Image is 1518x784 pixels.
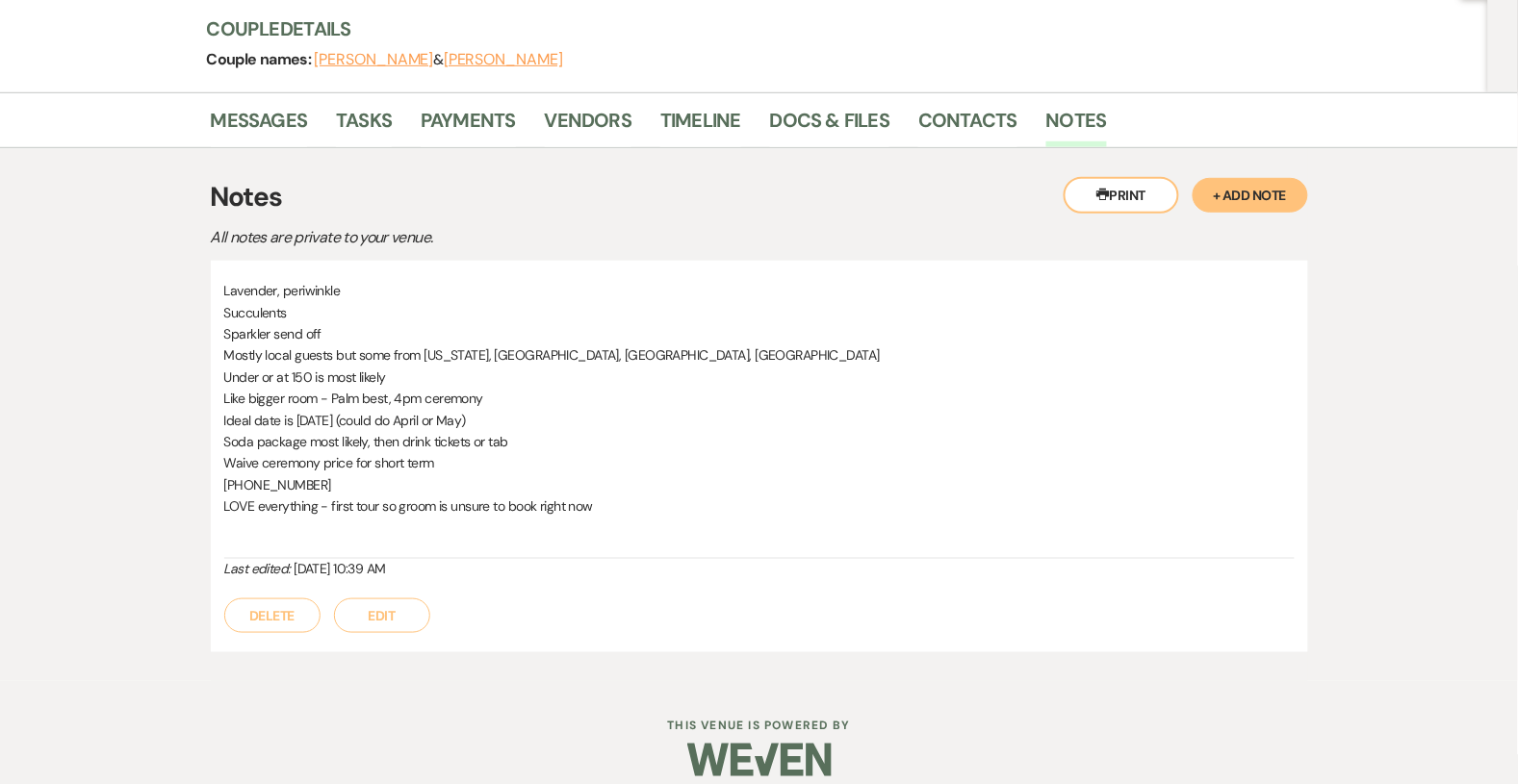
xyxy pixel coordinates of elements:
[224,476,331,493] span: [PHONE_NUMBER]
[224,325,322,342] span: Sparkler send off
[1193,178,1308,213] button: + Add Note
[224,346,880,364] span: Mostly local guests but some from [US_STATE], [GEOGRAPHIC_DATA], [GEOGRAPHIC_DATA], [GEOGRAPHIC_D...
[545,105,631,147] a: Vendors
[211,225,885,250] p: All notes are private to your venue.
[211,105,308,147] a: Messages
[207,15,1285,42] h3: Couple Details
[336,105,392,147] a: Tasks
[224,454,434,471] span: Waive ceremony price for short term
[224,497,594,515] span: LOVE everything - first tour so groom is unsure to book right now
[1064,177,1179,214] button: Print
[1046,105,1107,147] a: Notes
[207,49,315,69] span: Couple names:
[224,598,321,633] button: Delete
[224,433,508,450] span: Soda package most likely, then drink tickets or tab
[224,282,341,299] span: Lavender, periwinkle
[918,105,1017,147] a: Contacts
[211,177,1308,217] h3: Notes
[421,105,516,147] a: Payments
[660,105,741,147] a: Timeline
[224,412,466,429] span: Ideal date is [DATE] (could do April or May)
[224,559,1295,579] div: [DATE] 10:39 AM
[334,598,430,633] button: Edit
[224,368,386,386] span: Under or at 150 is most likely
[224,390,483,407] span: Like bigger room - Palm best, 4pm ceremony
[770,105,889,147] a: Docs & Files
[315,50,563,69] span: &
[224,560,291,577] i: Last edited:
[224,304,287,321] span: Succulents
[444,52,563,67] button: [PERSON_NAME]
[315,52,434,67] button: [PERSON_NAME]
